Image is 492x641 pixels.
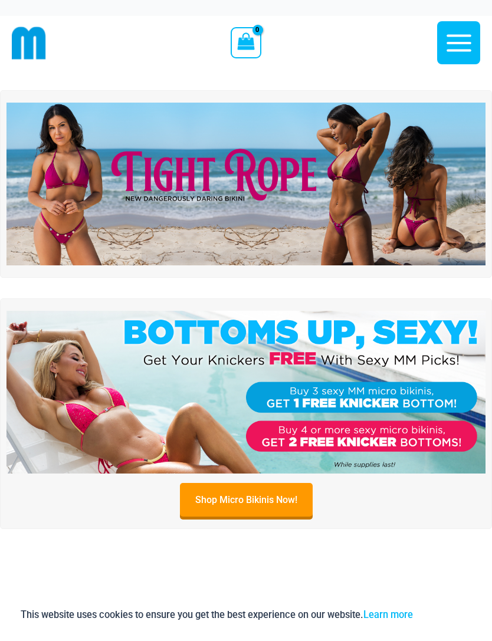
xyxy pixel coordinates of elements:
a: View Shopping Cart, empty [231,27,261,58]
a: Shop Micro Bikinis Now! [180,483,313,517]
button: Accept [422,601,472,629]
img: cropped mm emblem [12,26,46,60]
a: Learn more [363,609,413,620]
p: This website uses cookies to ensure you get the best experience on our website. [21,607,413,623]
img: Buy 3 or 4 Bikinis Get Free Knicker Promo [6,311,486,474]
img: Tight Rope Pink Bikini [6,103,486,265]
